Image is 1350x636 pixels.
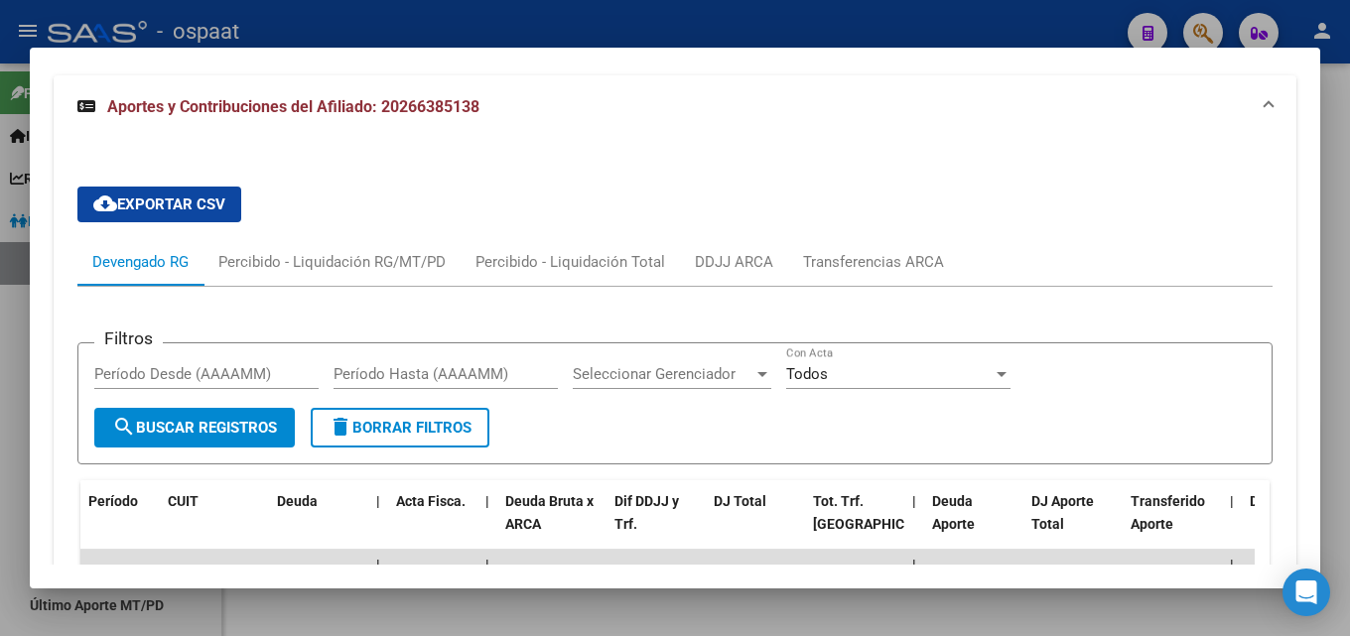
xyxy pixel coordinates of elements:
span: Buscar Registros [112,419,277,437]
span: Borrar Filtros [329,419,472,437]
datatable-header-cell: DJ Aporte Total [1023,480,1123,568]
datatable-header-cell: Transferido Aporte [1123,480,1222,568]
datatable-header-cell: | [477,480,497,568]
h3: Filtros [94,327,163,349]
datatable-header-cell: CUIT [160,480,269,568]
mat-expansion-panel-header: Aportes y Contribuciones del Afiliado: 20266385138 [54,75,1296,139]
datatable-header-cell: Deuda Aporte [924,480,1023,568]
datatable-header-cell: Deuda [269,480,368,568]
span: | [1230,557,1234,572]
span: | [912,493,916,509]
span: Deuda [277,493,318,509]
button: Borrar Filtros [311,408,489,447]
div: Percibido - Liquidación Total [475,251,665,273]
span: DJ Total [714,493,766,509]
datatable-header-cell: | [368,480,388,568]
span: Exportar CSV [93,195,225,213]
span: Aportes y Contribuciones del Afiliado: 20266385138 [107,97,479,116]
datatable-header-cell: | [904,480,924,568]
span: Deuda Contr. [1250,493,1331,509]
span: | [376,557,380,572]
datatable-header-cell: | [1222,480,1242,568]
mat-icon: delete [329,415,352,439]
span: Período [88,493,138,509]
datatable-header-cell: DJ Total [706,480,805,568]
span: Deuda Bruta x ARCA [505,493,594,532]
mat-icon: cloud_download [93,191,117,215]
span: | [485,557,489,572]
button: Exportar CSV [77,187,241,222]
div: Open Intercom Messenger [1282,569,1330,616]
datatable-header-cell: Tot. Trf. Bruto [805,480,904,568]
datatable-header-cell: Deuda Bruta x ARCA [497,480,607,568]
datatable-header-cell: Período [80,480,160,568]
span: CUIT [168,493,199,509]
mat-icon: search [112,415,136,439]
span: Seleccionar Gerenciador [573,365,753,383]
span: Transferido Aporte [1131,493,1205,532]
span: Todos [786,365,828,383]
span: | [485,493,489,509]
span: Dif DDJJ y Trf. [614,493,679,532]
div: Devengado RG [92,251,189,273]
div: DDJJ ARCA [695,251,773,273]
span: Tot. Trf. [GEOGRAPHIC_DATA] [813,493,948,532]
span: DJ Aporte Total [1031,493,1094,532]
span: | [912,557,916,572]
button: Buscar Registros [94,408,295,447]
span: Deuda Aporte [932,493,975,532]
datatable-header-cell: Deuda Contr. [1242,480,1341,568]
span: | [1230,493,1234,509]
div: Percibido - Liquidación RG/MT/PD [218,251,446,273]
div: Transferencias ARCA [803,251,944,273]
span: | [376,493,380,509]
datatable-header-cell: Dif DDJJ y Trf. [607,480,706,568]
span: Acta Fisca. [396,493,466,509]
datatable-header-cell: Acta Fisca. [388,480,477,568]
